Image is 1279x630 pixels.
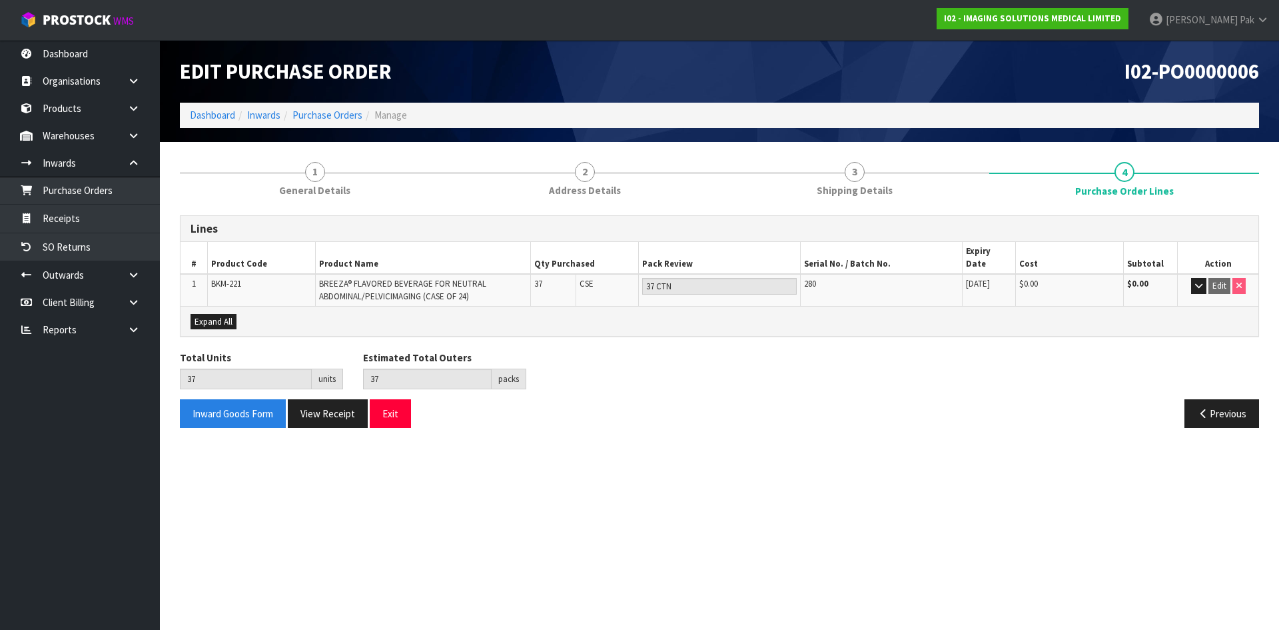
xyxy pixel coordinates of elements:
[279,183,350,197] span: General Details
[315,242,531,274] th: Product Name
[191,223,1248,235] h3: Lines
[292,109,362,121] a: Purchase Orders
[1114,162,1134,182] span: 4
[288,399,368,428] button: View Receipt
[642,278,797,295] input: Pack Review
[181,242,207,274] th: #
[211,278,241,289] span: BKM-221
[20,11,37,28] img: cube-alt.png
[575,162,595,182] span: 2
[1184,399,1259,428] button: Previous
[1127,278,1148,289] strong: $0.00
[962,242,1016,274] th: Expiry Date
[190,109,235,121] a: Dashboard
[966,278,990,289] span: [DATE]
[944,13,1121,24] strong: I02 - IMAGING SOLUTIONS MEDICAL LIMITED
[937,8,1128,29] a: I02 - IMAGING SOLUTIONS MEDICAL LIMITED
[1166,13,1238,26] span: [PERSON_NAME]
[247,109,280,121] a: Inwards
[207,242,315,274] th: Product Code
[180,205,1259,439] span: Purchase Order Lines
[1016,242,1124,274] th: Cost
[1208,278,1230,294] button: Edit
[1019,278,1038,289] span: $0.00
[1075,184,1174,198] span: Purchase Order Lines
[363,369,492,389] input: Estimated Total Outers
[312,369,343,390] div: units
[43,11,111,29] span: ProStock
[370,399,411,428] button: Exit
[195,316,232,327] span: Expand All
[1124,58,1259,85] span: I02-PO0000006
[817,183,893,197] span: Shipping Details
[113,15,134,27] small: WMS
[804,278,816,289] span: 280
[1178,242,1258,274] th: Action
[191,314,236,330] button: Expand All
[580,278,594,289] span: CSE
[319,278,486,301] span: BREEZA® FLAVORED BEVERAGE FOR NEUTRAL ABDOMINAL/PELVICIMAGING (CASE OF 24)
[845,162,865,182] span: 3
[1240,13,1254,26] span: Pak
[363,351,472,365] label: Estimated Total Outers
[374,109,407,121] span: Manage
[531,242,639,274] th: Qty Purchased
[639,242,801,274] th: Pack Review
[549,183,621,197] span: Address Details
[305,162,325,182] span: 1
[180,369,312,389] input: Total Units
[800,242,962,274] th: Serial No. / Batch No.
[180,351,231,365] label: Total Units
[180,399,286,428] button: Inward Goods Form
[192,278,196,289] span: 1
[1124,242,1178,274] th: Subtotal
[180,58,392,85] span: Edit Purchase Order
[492,369,526,390] div: packs
[534,278,542,289] span: 37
